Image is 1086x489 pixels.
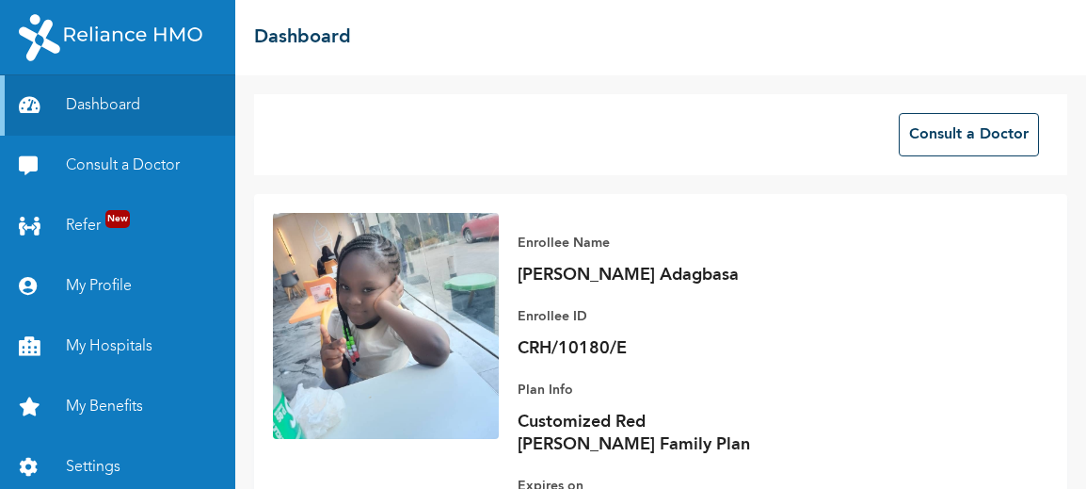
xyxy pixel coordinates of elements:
[518,264,781,286] p: [PERSON_NAME] Adagbasa
[518,411,781,456] p: Customized Red [PERSON_NAME] Family Plan
[254,24,351,52] h2: Dashboard
[105,210,130,228] span: New
[518,232,781,254] p: Enrollee Name
[518,337,781,360] p: CRH/10180/E
[273,213,499,439] img: Enrollee
[19,14,202,61] img: RelianceHMO's Logo
[899,113,1039,156] button: Consult a Doctor
[518,379,781,401] p: Plan Info
[518,305,781,328] p: Enrollee ID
